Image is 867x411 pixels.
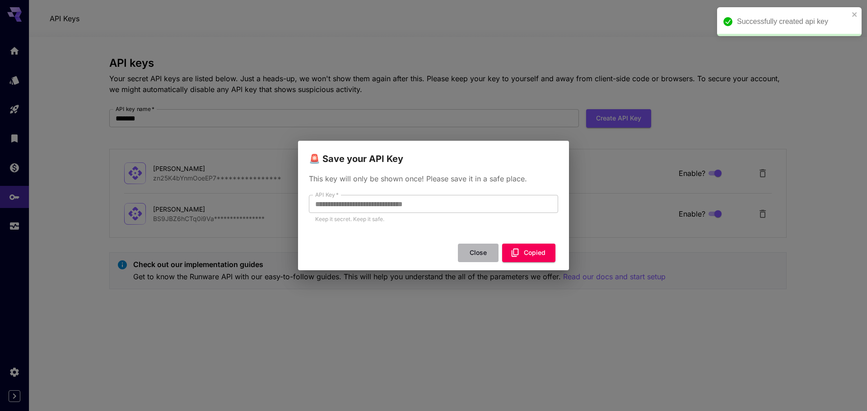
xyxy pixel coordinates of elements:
label: API Key [315,191,339,199]
p: Keep it secret. Keep it safe. [315,215,552,224]
button: close [852,11,858,18]
button: Copied [502,244,555,262]
button: Close [458,244,499,262]
div: Successfully created api key [737,16,849,27]
p: This key will only be shown once! Please save it in a safe place. [309,173,558,184]
h2: 🚨 Save your API Key [298,141,569,166]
